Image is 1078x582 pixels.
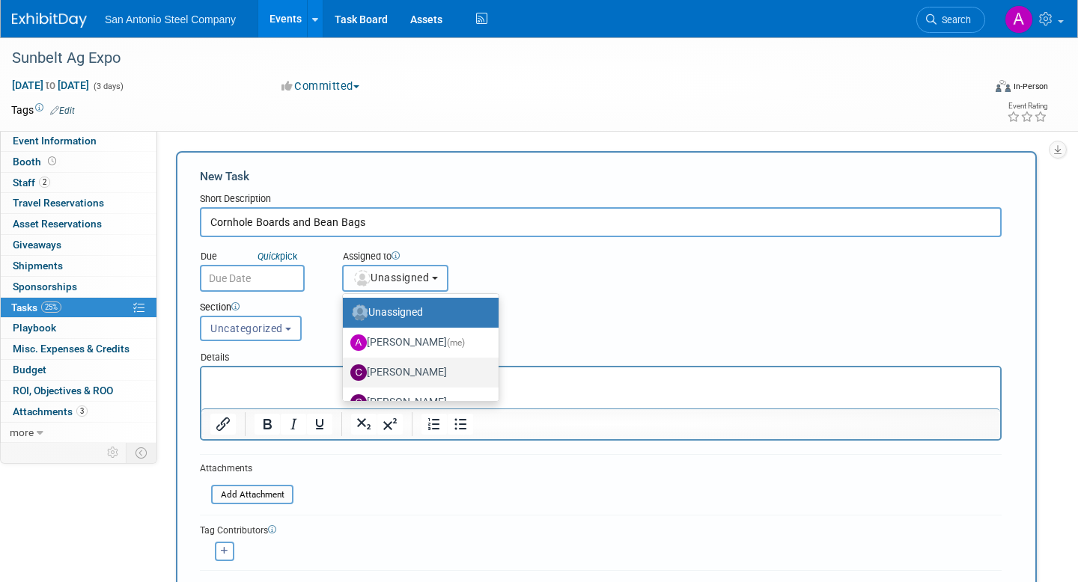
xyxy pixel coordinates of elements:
div: Tag Contributors [200,521,1002,537]
a: Asset Reservations [1,214,156,234]
label: [PERSON_NAME] [350,361,484,385]
span: Misc. Expenses & Credits [13,343,130,355]
span: Booth [13,156,59,168]
span: Giveaways [13,239,61,251]
button: Superscript [377,414,403,435]
span: ROI, Objectives & ROO [13,385,113,396]
span: Travel Reservations [13,197,104,209]
span: (me) [447,337,465,348]
span: Attachments [13,405,88,417]
span: 2 [39,177,50,188]
div: Due [200,250,320,265]
label: [PERSON_NAME] [350,331,484,355]
img: ExhibitDay [12,13,87,28]
span: 3 [76,405,88,417]
div: Section [200,301,933,316]
a: Edit [50,105,75,116]
a: Playbook [1,318,156,338]
button: Committed [276,79,365,94]
a: Booth [1,152,156,172]
span: (3 days) [92,82,124,91]
span: Budget [13,364,46,376]
a: Search [916,7,985,33]
a: Budget [1,360,156,380]
span: Tasks [11,301,61,313]
span: 25% [41,301,61,313]
span: San Antonio Steel Company [105,13,236,25]
div: Assigned to [342,250,526,265]
a: Staff2 [1,173,156,193]
span: Event Information [13,135,97,147]
button: Subscript [351,414,377,435]
img: A.jpg [350,334,367,351]
span: Playbook [13,322,56,334]
td: Toggle Event Tabs [127,443,157,462]
span: more [10,426,34,438]
button: Insert/edit link [210,414,236,435]
div: Attachments [200,462,293,475]
td: Tags [11,102,75,117]
img: Format-Inperson.png [996,80,1011,92]
button: Italic [281,414,306,435]
span: Asset Reservations [13,218,102,230]
div: Details [200,344,1002,366]
span: [DATE] [DATE] [11,79,90,92]
iframe: Rich Text Area [201,367,1000,408]
td: Personalize Event Tab Strip [100,443,127,462]
img: C.jpg [350,394,367,411]
div: In-Person [1013,81,1048,92]
input: Name of task or a short description [200,207,1002,237]
label: Unassigned [350,301,484,325]
span: Uncategorized [210,322,283,334]
div: New Task [200,168,1002,185]
i: Quick [258,251,280,262]
a: Giveaways [1,235,156,255]
a: Event Information [1,131,156,151]
img: Unassigned-User-Icon.png [352,304,368,321]
a: ROI, Objectives & ROO [1,381,156,401]
span: Booth not reserved yet [45,156,59,167]
img: C.jpg [350,364,367,381]
a: Sponsorships [1,277,156,297]
div: Event Format [894,78,1048,100]
a: Travel Reservations [1,193,156,213]
a: Attachments3 [1,402,156,422]
button: Uncategorized [200,316,302,341]
span: Unassigned [353,272,429,284]
button: Bold [255,414,280,435]
a: Quickpick [255,250,300,263]
a: more [1,423,156,443]
span: to [43,79,58,91]
button: Bullet list [448,414,473,435]
button: Unassigned [342,265,448,292]
div: Sunbelt Ag Expo [7,45,960,72]
input: Due Date [200,265,305,292]
label: [PERSON_NAME] [350,390,484,414]
div: Event Rating [1007,102,1047,110]
span: Shipments [13,260,63,272]
button: Underline [307,414,332,435]
button: Numbered list [421,414,447,435]
span: Search [937,14,971,25]
div: Short Description [200,192,1002,207]
a: Misc. Expenses & Credits [1,339,156,359]
a: Tasks25% [1,298,156,318]
span: Sponsorships [13,281,77,292]
a: Shipments [1,256,156,276]
span: Staff [13,177,50,189]
img: Ashton Rugh [1005,5,1033,34]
